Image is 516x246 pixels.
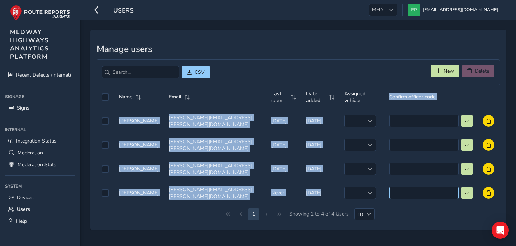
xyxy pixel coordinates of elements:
[5,91,75,102] div: Signage
[301,157,340,181] td: [DATE]
[492,222,509,239] div: Open Intercom Messenger
[10,28,49,61] span: MEDWAY HIGHWAYS ANALYTICS PLATFORM
[17,194,34,201] span: Devices
[287,208,351,220] span: Showing 1 to 4 of 4 Users
[102,141,109,149] div: Select auth0|641d7dd0d74e82cbf0a0e83f
[16,72,71,78] span: Recent Defects (Internal)
[164,181,266,205] td: [PERSON_NAME][EMAIL_ADDRESS][PERSON_NAME][DOMAIN_NAME]
[114,157,164,181] td: [PERSON_NAME]
[355,209,363,220] span: 10
[301,109,340,133] td: [DATE]
[97,44,500,54] h3: Manage users
[423,4,498,16] span: [EMAIL_ADDRESS][DOMAIN_NAME]
[114,181,164,205] td: [PERSON_NAME]
[363,209,375,220] div: Choose
[16,218,27,225] span: Help
[266,157,301,181] td: [DATE]
[266,181,301,205] td: Never
[408,4,501,16] button: [EMAIL_ADDRESS][DOMAIN_NAME]
[114,133,164,157] td: [PERSON_NAME]
[18,149,43,156] span: Moderation
[301,181,340,205] td: [DATE]
[5,102,75,114] a: Signs
[344,90,379,104] span: Assigned vehicle
[164,109,266,133] td: [PERSON_NAME][EMAIL_ADDRESS][PERSON_NAME][DOMAIN_NAME]
[5,135,75,147] a: Integration Status
[102,189,109,197] div: Select auth0|6455235882c2a81063077554
[113,6,134,16] span: Users
[119,93,133,100] span: Name
[5,147,75,159] a: Moderation
[102,117,109,125] div: Select auth0|685025b7b496d5126566ced4
[5,159,75,170] a: Moderation Stats
[18,161,56,168] span: Moderation Stats
[248,208,259,220] button: Page 2
[17,105,29,111] span: Signs
[17,206,30,213] span: Users
[169,93,181,100] span: Email
[164,157,266,181] td: [PERSON_NAME][EMAIL_ADDRESS][PERSON_NAME][DOMAIN_NAME]
[301,133,340,157] td: [DATE]
[431,65,459,77] button: New
[444,68,454,74] span: New
[102,66,179,78] input: Search...
[5,69,75,81] a: Recent Defects (Internal)
[114,109,164,133] td: [PERSON_NAME]
[5,181,75,192] div: System
[271,90,288,104] span: Last seen
[266,109,301,133] td: [DATE]
[5,215,75,227] a: Help
[5,124,75,135] div: Internal
[195,69,205,76] span: CSV
[369,4,385,16] span: MED
[16,138,57,144] span: Integration Status
[102,165,109,173] div: Select auth0|681e1acac100fcded3b82982
[408,4,420,16] img: diamond-layout
[164,133,266,157] td: [PERSON_NAME][EMAIL_ADDRESS][PERSON_NAME][DOMAIN_NAME]
[389,93,436,100] span: Confirm officer code
[5,192,75,203] a: Devices
[182,66,210,78] button: CSV
[266,133,301,157] td: [DATE]
[306,90,327,104] span: Date added
[10,5,70,21] img: rr logo
[5,203,75,215] a: Users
